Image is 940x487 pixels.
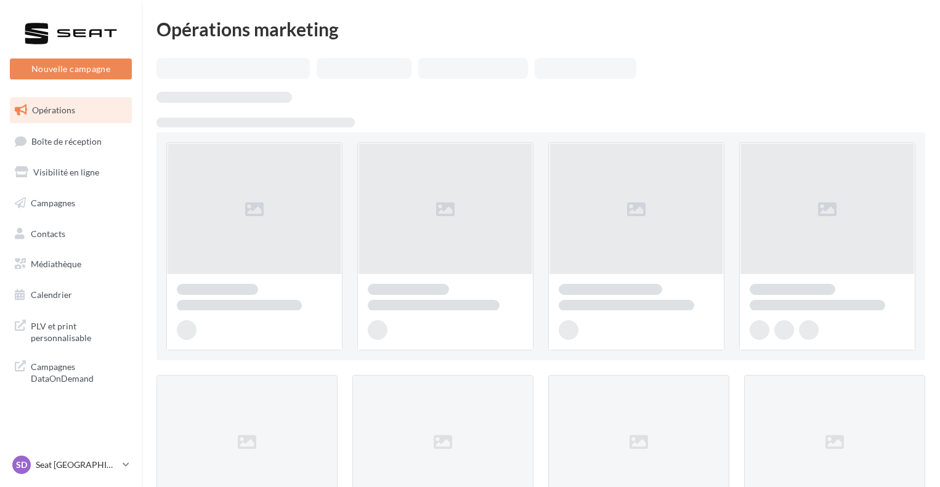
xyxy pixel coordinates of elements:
span: Boîte de réception [31,135,102,146]
a: SD Seat [GEOGRAPHIC_DATA] [10,453,132,477]
p: Seat [GEOGRAPHIC_DATA] [36,459,118,471]
button: Nouvelle campagne [10,58,132,79]
a: Calendrier [7,282,134,308]
a: Campagnes DataOnDemand [7,353,134,390]
span: Campagnes DataOnDemand [31,358,127,385]
span: Opérations [32,105,75,115]
a: Boîte de réception [7,128,134,155]
span: Médiathèque [31,259,81,269]
a: Contacts [7,221,134,247]
a: PLV et print personnalisable [7,313,134,349]
a: Médiathèque [7,251,134,277]
a: Opérations [7,97,134,123]
span: Contacts [31,228,65,238]
span: Calendrier [31,289,72,300]
div: Opérations marketing [156,20,925,38]
a: Campagnes [7,190,134,216]
span: Campagnes [31,198,75,208]
span: PLV et print personnalisable [31,318,127,344]
span: SD [16,459,27,471]
span: Visibilité en ligne [33,167,99,177]
a: Visibilité en ligne [7,159,134,185]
